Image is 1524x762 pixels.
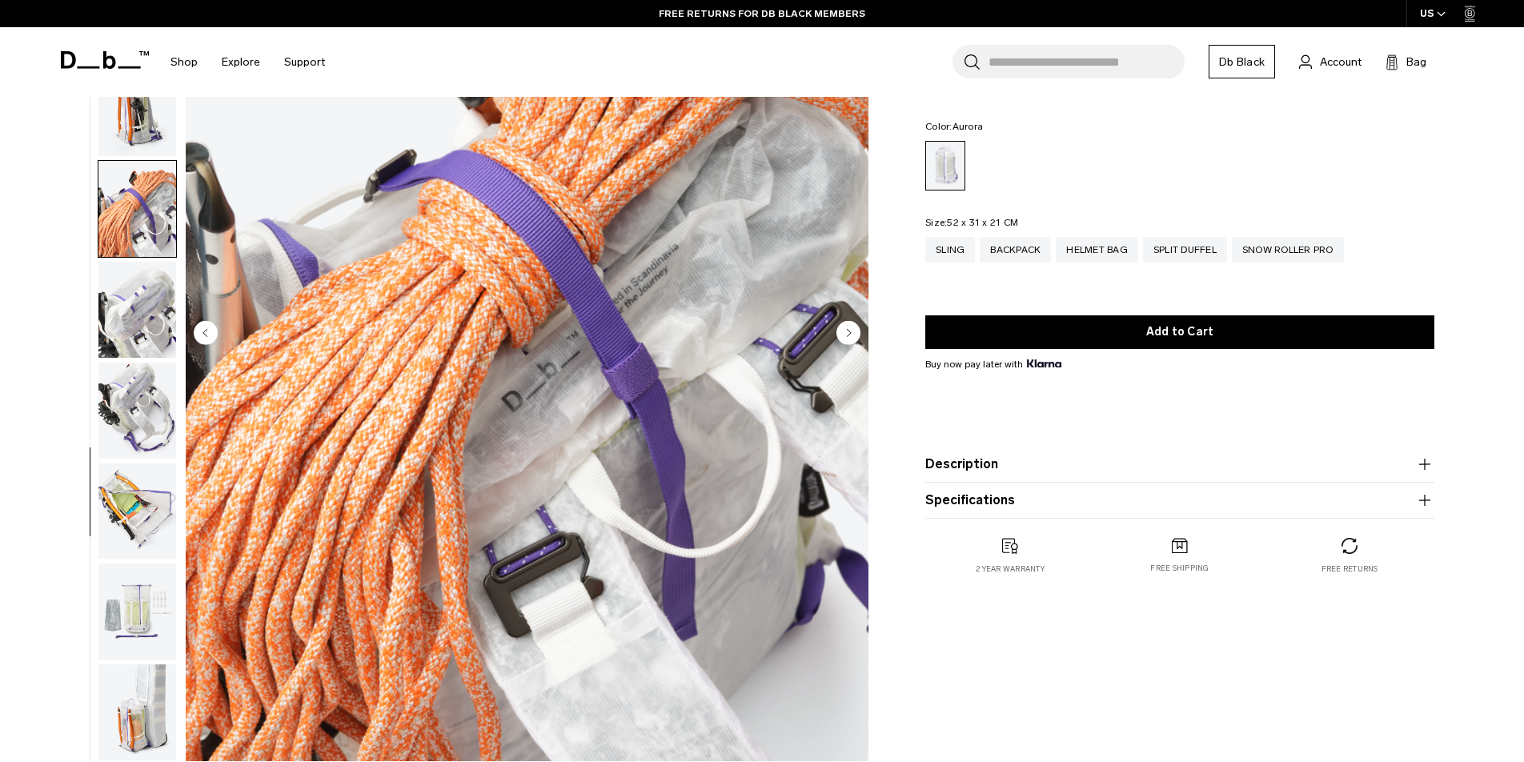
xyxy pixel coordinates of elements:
img: Weigh_Lighter_Backpack_25L_14.png [98,463,176,559]
img: Weigh_Lighter_Backpack_25L_11.png [98,161,176,257]
img: Weigh_Lighter_Backpack_25L_13.png [98,363,176,459]
button: Weigh_Lighter_Backpack_25L_16.png [98,664,177,761]
a: Explore [222,34,260,90]
img: {"height" => 20, "alt" => "Klarna"} [1027,359,1061,367]
span: Account [1320,54,1362,70]
img: Weigh_Lighter_Backpack_25L_16.png [98,664,176,760]
button: Add to Cart [925,315,1434,349]
a: Split Duffel [1143,237,1227,263]
a: FREE RETURNS FOR DB BLACK MEMBERS [659,6,865,21]
button: Specifications [925,491,1434,510]
a: Db Black [1209,45,1275,78]
a: Aurora [925,141,965,190]
a: Account [1299,52,1362,71]
button: Weigh_Lighter_Backpack_25L_15.png [98,563,177,660]
legend: Color: [925,122,983,131]
a: Snow Roller Pro [1232,237,1344,263]
button: Weigh_Lighter_Backpack_25L_14.png [98,463,177,560]
a: Sling [925,237,975,263]
legend: Size: [925,218,1018,227]
button: Weigh_Lighter_Backpack_25L_13.png [98,362,177,459]
img: Weigh_Lighter_Backpack_25L_15.png [98,563,176,660]
p: Free shipping [1150,563,1209,574]
nav: Main Navigation [158,27,337,97]
a: Shop [170,34,198,90]
a: Backpack [980,237,1051,263]
button: Bag [1386,52,1426,71]
button: Description [925,455,1434,474]
button: Weigh_Lighter_Backpack_25L_10.png [98,59,177,157]
p: Free returns [1321,563,1378,575]
span: Buy now pay later with [925,357,1061,371]
p: 2 year warranty [976,563,1045,575]
span: 52 x 31 x 21 CM [947,217,1018,228]
button: Weigh_Lighter_Backpack_25L_11.png [98,160,177,258]
img: Weigh_Lighter_Backpack_25L_10.png [98,60,176,156]
button: Next slide [836,321,860,348]
span: Bag [1406,54,1426,70]
button: Weigh_Lighter_Backpack_25L_12.png [98,261,177,359]
button: Previous slide [194,321,218,348]
a: Support [284,34,325,90]
img: Weigh_Lighter_Backpack_25L_12.png [98,262,176,358]
span: Aurora [952,121,984,132]
a: Helmet Bag [1056,237,1138,263]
